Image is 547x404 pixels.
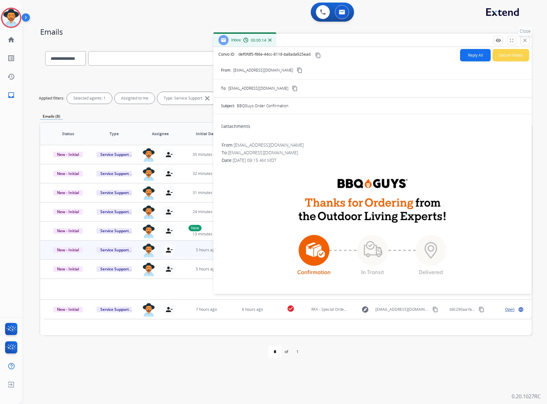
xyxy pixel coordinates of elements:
[285,349,288,355] div: of
[493,49,529,61] button: Secure Notes
[142,186,155,200] img: agent-avatar
[522,38,528,43] mat-icon: close
[7,54,15,62] mat-icon: list_alt
[203,94,211,102] mat-icon: close
[432,307,438,312] mat-icon: content_copy
[165,170,173,178] mat-icon: person_remove
[188,225,202,231] p: New
[165,246,173,254] mat-icon: person_remove
[165,151,173,158] mat-icon: person_remove
[2,9,20,27] img: avatar
[165,306,173,313] mat-icon: person_remove
[165,189,173,197] mat-icon: person_remove
[196,247,217,253] span: 5 hours ago
[40,28,532,36] h2: Emails
[53,306,83,313] span: New - Initial
[228,150,298,156] span: [EMAIL_ADDRESS][DOMAIN_NAME]
[193,231,220,237] span: 13 minutes ago
[222,142,523,148] div: From:
[311,307,498,312] span: RFA - Special Order Arrived - Ready to be Scheduled updated | Order# 9177486859-b3f09ef8-a793-4e9b-
[96,227,133,234] span: Service Support
[238,52,310,57] span: def0fdf5-f86e-44cc-8118-ba8ada925ead
[512,393,541,400] p: 0.20.1027RC
[115,93,155,104] div: Assigned to me
[53,208,83,215] span: New - Initial
[518,26,532,36] p: Close
[196,131,217,137] span: Initial Date
[96,208,133,215] span: Service Support
[222,157,523,164] div: Date:
[287,305,295,312] mat-icon: check_circle
[53,247,83,253] span: New - Initial
[53,227,83,234] span: New - Initial
[96,170,133,177] span: Service Support
[505,307,515,312] span: Open
[142,303,155,317] img: agent-avatar
[142,148,155,162] img: agent-avatar
[221,123,224,129] span: 0
[242,307,263,312] span: 6 hours ago
[196,307,217,312] span: 7 hours ago
[165,265,173,273] mat-icon: person_remove
[221,123,250,129] div: attachments
[157,92,217,105] div: Type: Service Support
[7,73,15,80] mat-icon: history
[520,36,530,45] button: Close
[193,152,220,157] span: 35 minutes ago
[518,307,524,312] mat-icon: language
[221,103,235,109] p: Subject:
[221,86,226,91] p: To:
[165,208,173,216] mat-icon: person_remove
[53,189,83,196] span: New - Initial
[96,151,133,158] span: Service Support
[152,131,169,137] span: Assignee
[218,52,235,59] p: Convo ID:
[53,170,83,177] span: New - Initial
[193,171,220,176] span: 32 minutes ago
[142,167,155,181] img: agent-avatar
[142,225,155,238] img: agent-avatar
[280,167,465,228] img: BBQGuys
[7,36,15,44] mat-icon: home
[231,37,241,43] span: Inbox
[39,95,64,101] p: Applied filters:
[96,266,133,272] span: Service Support
[509,38,515,43] mat-icon: fullscreen
[193,190,220,195] span: 31 minutes ago
[304,293,441,298] span: Thank you for your order! We'll email you as soon as your order ships.
[251,38,266,43] span: 00:00:14
[495,38,501,43] mat-icon: remove_red_eye
[193,209,220,214] span: 24 minutes ago
[96,306,133,313] span: Service Support
[53,151,83,158] span: New - Initial
[110,131,119,137] span: Type
[460,49,491,61] button: Reply All
[222,150,523,156] div: To:
[62,131,74,137] span: Status
[96,189,133,196] span: Service Support
[450,307,523,312] span: b9c290aa-fa00-445a-8a0c-b8c2d284df19
[221,67,231,73] p: From:
[67,93,112,104] div: Selected agents: 1
[233,67,293,73] p: [EMAIL_ADDRESS][DOMAIN_NAME]
[228,86,288,91] span: [EMAIL_ADDRESS][DOMAIN_NAME]
[96,247,133,253] span: Service Support
[361,306,369,313] mat-icon: explore
[292,86,298,91] mat-icon: content_copy
[291,346,304,357] div: 1
[142,244,155,257] img: agent-avatar
[7,91,15,99] mat-icon: inbox
[40,114,63,120] p: Emails (8)
[53,266,83,272] span: New - Initial
[297,67,302,73] mat-icon: content_copy
[315,52,321,58] mat-icon: content_copy
[237,103,288,109] p: BBQGuys Order Confirmation
[233,157,276,163] span: [DATE] 09:15 AM MDT
[479,307,484,312] mat-icon: content_copy
[142,205,155,219] img: agent-avatar
[165,227,173,235] mat-icon: person_remove
[196,266,217,272] span: 5 hours ago
[280,231,465,289] img: Thanks for Ordering from the Outdoor Living Experts
[234,142,304,148] span: [EMAIL_ADDRESS][DOMAIN_NAME]
[375,307,429,312] span: [EMAIL_ADDRESS][DOMAIN_NAME]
